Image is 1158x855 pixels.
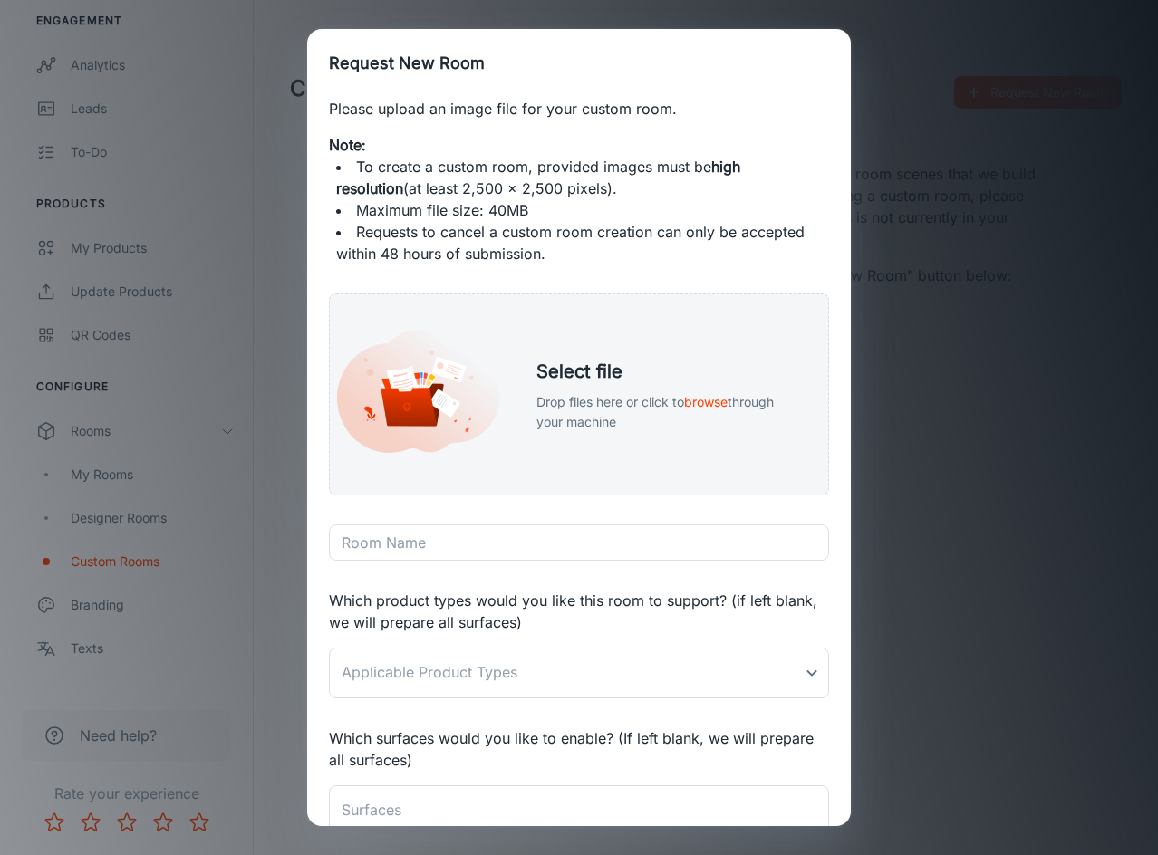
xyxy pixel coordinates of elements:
[536,392,799,432] p: Drop files here or click to through your machine
[329,134,829,156] h6: Note:
[329,727,829,771] p: Which surfaces would you like to enable? (If left blank, we will prepare all surfaces)
[329,590,829,633] p: Which product types would you like this room to support? (if left blank, we will prepare all surf...
[336,199,822,221] li: Maximum file size: 40MB
[336,221,822,264] li: Requests to cancel a custom room creation can only be accepted within 48 hours of submission.
[536,358,799,385] h5: Select file
[307,29,851,98] h2: Request New Room
[336,156,822,199] li: To create a custom room, provided images must be (at least 2,500 x 2,500 pixels).
[684,394,728,409] span: browse
[329,293,829,495] div: Select fileDrop files here or click tobrowsethrough your machine
[329,98,829,120] p: Please upload an image file for your custom room.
